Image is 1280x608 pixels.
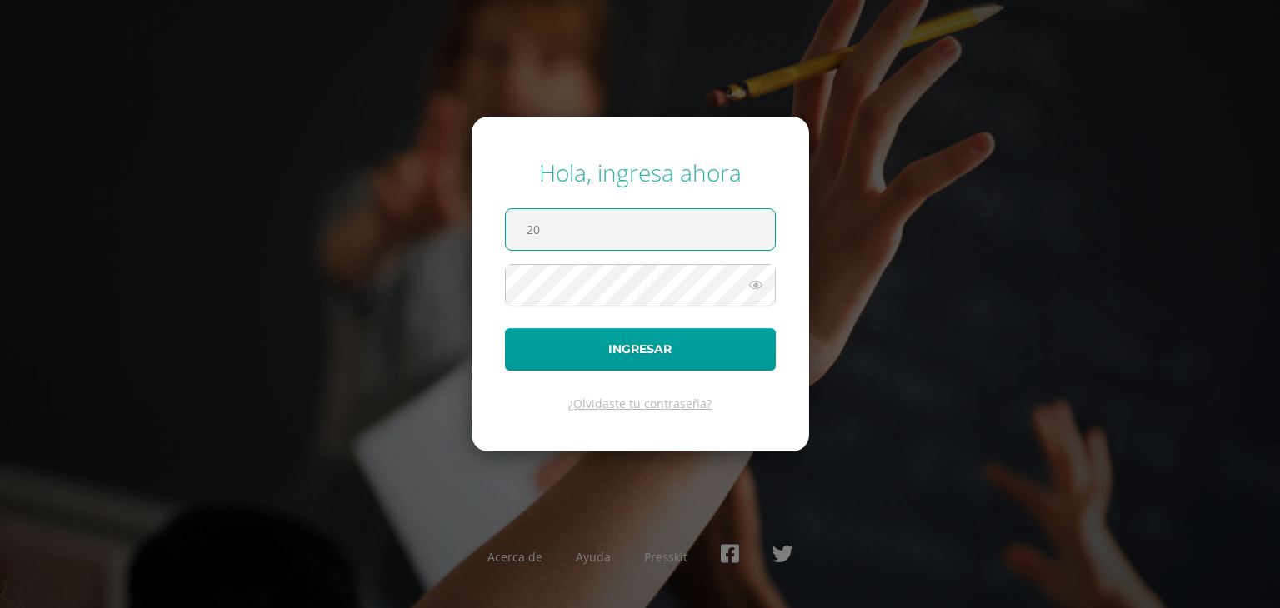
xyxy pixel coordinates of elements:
input: Correo electrónico o usuario [506,209,775,250]
button: Ingresar [505,328,776,371]
a: Presskit [644,549,687,565]
a: ¿Olvidaste tu contraseña? [568,396,712,411]
div: Hola, ingresa ahora [505,157,776,188]
a: Acerca de [487,549,542,565]
a: Ayuda [576,549,611,565]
